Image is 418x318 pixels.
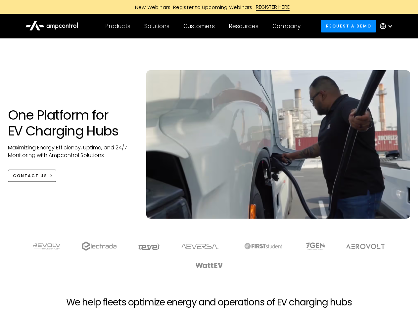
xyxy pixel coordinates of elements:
[128,4,256,11] div: New Webinars: Register to Upcoming Webinars
[183,23,215,30] div: Customers
[144,23,169,30] div: Solutions
[105,23,130,30] div: Products
[8,170,57,182] a: CONTACT US
[272,23,301,30] div: Company
[8,144,133,159] p: Maximizing Energy Efficiency, Uptime, and 24/7 Monitoring with Ampcontrol Solutions
[346,244,385,249] img: Aerovolt Logo
[66,297,351,308] h2: We help fleets optimize energy and operations of EV charging hubs
[321,20,376,32] a: Request a demo
[13,173,47,179] div: CONTACT US
[256,3,290,11] div: REGISTER HERE
[82,241,116,251] img: electrada logo
[229,23,258,30] div: Resources
[8,107,133,139] h1: One Platform for EV Charging Hubs
[60,3,358,11] a: New Webinars: Register to Upcoming WebinarsREGISTER HERE
[195,263,223,268] img: WattEV logo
